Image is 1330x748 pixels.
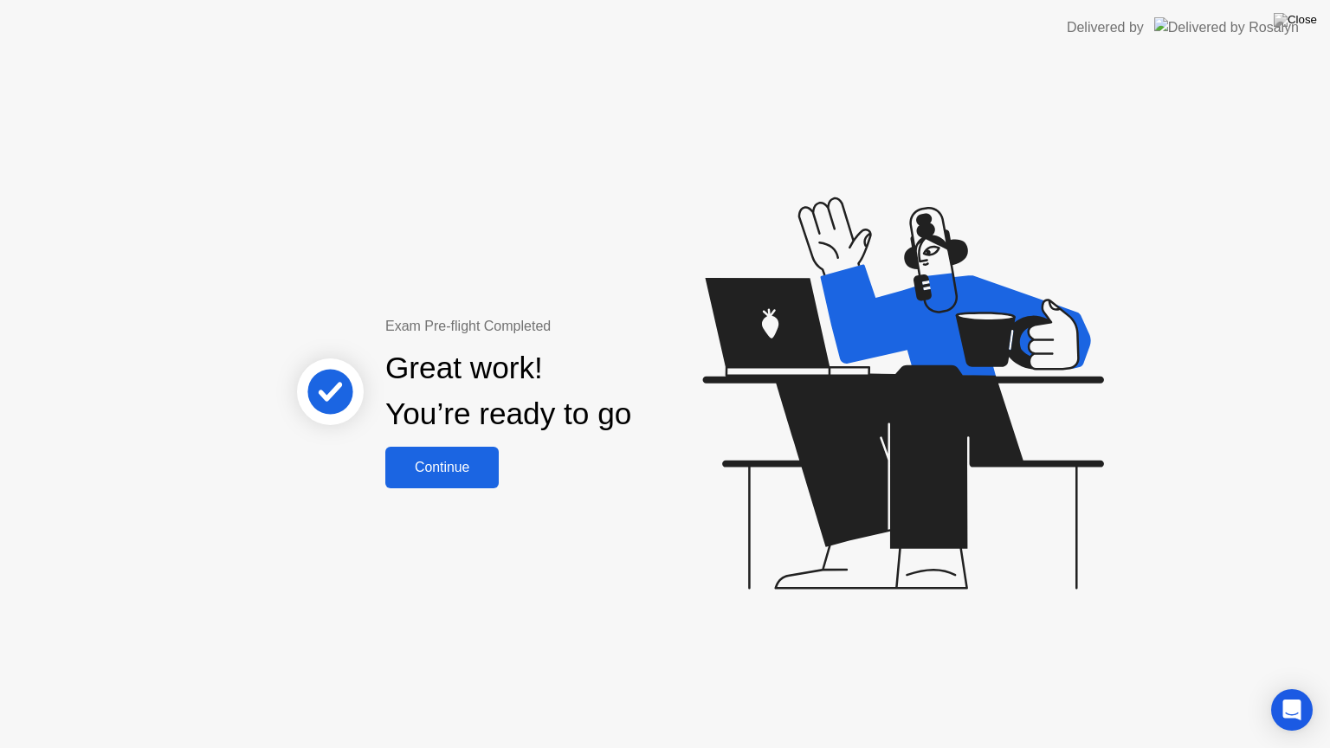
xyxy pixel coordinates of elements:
[391,460,494,475] div: Continue
[385,316,743,337] div: Exam Pre-flight Completed
[1067,17,1144,38] div: Delivered by
[1274,13,1317,27] img: Close
[1154,17,1299,37] img: Delivered by Rosalyn
[1271,689,1313,731] div: Open Intercom Messenger
[385,447,499,488] button: Continue
[385,345,631,437] div: Great work! You’re ready to go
